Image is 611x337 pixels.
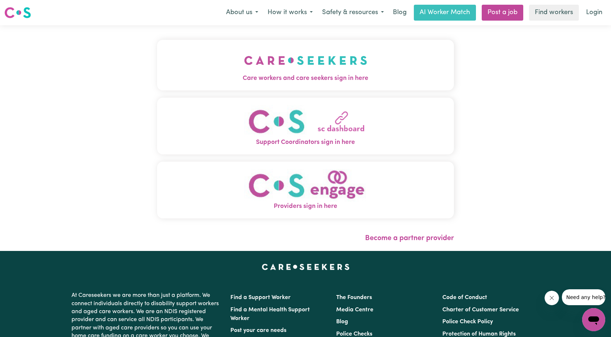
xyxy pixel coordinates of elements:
[582,5,607,21] a: Login
[336,307,373,313] a: Media Centre
[157,98,454,154] button: Support Coordinators sign in here
[336,295,372,300] a: The Founders
[442,307,519,313] a: Charter of Customer Service
[230,307,310,321] a: Find a Mental Health Support Worker
[442,295,487,300] a: Code of Conduct
[562,289,605,305] iframe: Message from company
[157,74,454,83] span: Care workers and care seekers sign in here
[263,5,317,20] button: How it works
[482,5,523,21] a: Post a job
[4,5,44,11] span: Need any help?
[442,319,493,325] a: Police Check Policy
[230,328,286,333] a: Post your care needs
[529,5,579,21] a: Find workers
[317,5,389,20] button: Safety & resources
[262,264,350,270] a: Careseekers home page
[157,138,454,147] span: Support Coordinators sign in here
[157,162,454,218] button: Providers sign in here
[545,291,559,305] iframe: Close message
[4,6,31,19] img: Careseekers logo
[157,202,454,211] span: Providers sign in here
[230,295,291,300] a: Find a Support Worker
[414,5,476,21] a: AI Worker Match
[365,235,454,242] a: Become a partner provider
[582,308,605,331] iframe: Button to launch messaging window
[442,331,516,337] a: Protection of Human Rights
[336,319,348,325] a: Blog
[336,331,372,337] a: Police Checks
[221,5,263,20] button: About us
[4,4,31,21] a: Careseekers logo
[389,5,411,21] a: Blog
[157,40,454,90] button: Care workers and care seekers sign in here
